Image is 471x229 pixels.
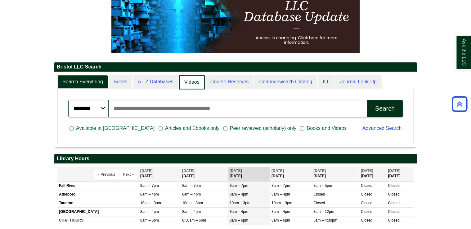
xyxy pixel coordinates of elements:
[230,192,248,196] span: 8am – 4pm
[228,167,270,181] th: [DATE]
[271,218,290,222] span: 8am – 6pm
[313,218,337,222] span: 8am – 4:30pm
[57,216,139,225] td: CHAT HOURS
[271,209,290,214] span: 8am – 4pm
[57,181,139,190] td: Fall River
[57,207,139,216] td: [GEOGRAPHIC_DATA]
[361,201,372,205] span: Closed
[313,183,332,188] span: 8am – 5pm
[230,209,248,214] span: 8am – 4pm
[227,125,299,132] span: Peer reviewed (scholarly) only
[133,75,178,89] a: A - Z Databases
[362,126,401,131] a: Advanced Search
[361,218,372,222] span: Closed
[182,169,195,173] span: [DATE]
[270,167,312,181] th: [DATE]
[313,201,325,205] span: Closed
[181,167,228,181] th: [DATE]
[140,209,159,214] span: 8am – 4pm
[140,183,159,188] span: 8am – 7pm
[70,126,74,131] input: Available at [GEOGRAPHIC_DATA]
[223,126,227,131] input: Peer reviewed (scholarly) only
[140,192,159,196] span: 8am – 4pm
[109,75,132,89] a: Books
[271,201,292,205] span: 10am – 3pm
[163,125,222,132] span: Articles and Ebooks only
[182,183,201,188] span: 8am – 7pm
[57,190,139,199] td: Attleboro
[230,201,250,205] span: 10am – 3pm
[375,105,395,112] div: Search
[313,192,325,196] span: Closed
[312,167,359,181] th: [DATE]
[388,169,400,173] span: [DATE]
[388,209,399,214] span: Closed
[230,183,248,188] span: 8am – 7pm
[139,167,181,181] th: [DATE]
[313,209,334,214] span: 8am – 12pm
[361,183,372,188] span: Closed
[205,75,254,89] a: Course Reserves
[54,62,417,72] h2: Bristol LLC Search
[388,218,399,222] span: Closed
[74,125,157,132] span: Available at [GEOGRAPHIC_DATA]
[94,170,119,179] button: « Previous
[254,75,317,89] a: Commonwealth Catalog
[361,209,372,214] span: Closed
[300,126,304,131] input: Books and Videos
[140,201,161,205] span: 10am – 3pm
[367,100,403,117] button: Search
[182,218,206,222] span: 8:30am – 6pm
[182,209,201,214] span: 8am – 4pm
[119,170,137,179] button: Next »
[182,201,203,205] span: 10am – 3pm
[361,192,372,196] span: Closed
[179,75,205,90] a: Videos
[159,126,163,131] input: Articles and Ebooks only
[182,192,201,196] span: 8am – 4pm
[140,218,159,222] span: 8am – 6pm
[335,75,381,89] a: Journal Look-Up
[313,169,326,173] span: [DATE]
[271,169,284,173] span: [DATE]
[361,169,373,173] span: [DATE]
[450,100,469,108] a: Back to Top
[230,169,242,173] span: [DATE]
[271,183,290,188] span: 8am – 7pm
[318,75,334,89] a: ILL
[388,183,399,188] span: Closed
[359,167,387,181] th: [DATE]
[304,125,349,132] span: Books and Videos
[388,201,399,205] span: Closed
[140,169,153,173] span: [DATE]
[386,167,414,181] th: [DATE]
[388,192,399,196] span: Closed
[57,75,108,89] a: Search Everything
[271,192,290,196] span: 8am – 4pm
[54,154,417,164] h2: Library Hours
[230,218,248,222] span: 8am – 6pm
[57,199,139,207] td: Taunton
